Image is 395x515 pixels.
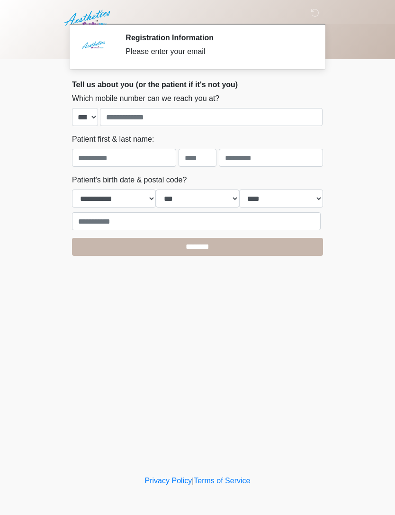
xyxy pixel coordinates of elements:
label: Patient first & last name: [72,134,154,145]
div: Please enter your email [126,46,309,57]
a: Terms of Service [194,477,250,485]
h2: Tell us about you (or the patient if it's not you) [72,80,323,89]
a: Privacy Policy [145,477,192,485]
a: | [192,477,194,485]
h2: Registration Information [126,33,309,42]
label: Patient's birth date & postal code? [72,174,187,186]
img: Aesthetics by Emediate Cure Logo [63,7,114,29]
img: Agent Avatar [79,33,108,62]
label: Which mobile number can we reach you at? [72,93,219,104]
